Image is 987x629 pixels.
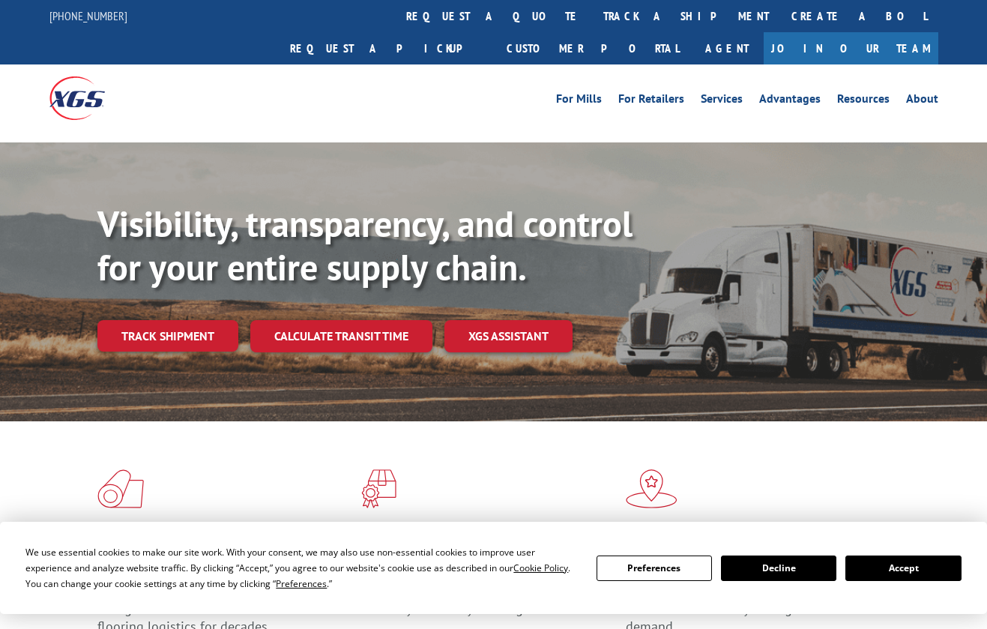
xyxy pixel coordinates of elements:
a: Services [701,93,743,109]
img: xgs-icon-flagship-distribution-model-red [626,469,677,508]
a: Customer Portal [495,32,690,64]
a: For Retailers [618,93,684,109]
a: XGS ASSISTANT [444,320,573,352]
b: Visibility, transparency, and control for your entire supply chain. [97,200,633,290]
h1: Specialized Freight Experts [361,520,614,564]
a: Agent [690,32,764,64]
img: xgs-icon-total-supply-chain-intelligence-red [97,469,144,508]
a: Join Our Team [764,32,938,64]
button: Accept [845,556,961,581]
h1: Flooring Logistics Solutions [97,520,350,582]
a: About [906,93,938,109]
div: We use essential cookies to make our site work. With your consent, we may also use non-essential ... [25,544,578,592]
a: Resources [837,93,890,109]
h1: Flagship Distribution Model [626,520,878,582]
span: Preferences [276,577,327,590]
a: Track shipment [97,320,238,352]
span: Cookie Policy [513,562,568,574]
a: Calculate transit time [250,320,432,352]
a: Request a pickup [279,32,495,64]
a: For Mills [556,93,602,109]
button: Decline [721,556,836,581]
a: Advantages [759,93,821,109]
a: [PHONE_NUMBER] [49,8,127,23]
img: xgs-icon-focused-on-flooring-red [361,469,396,508]
button: Preferences [597,556,712,581]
